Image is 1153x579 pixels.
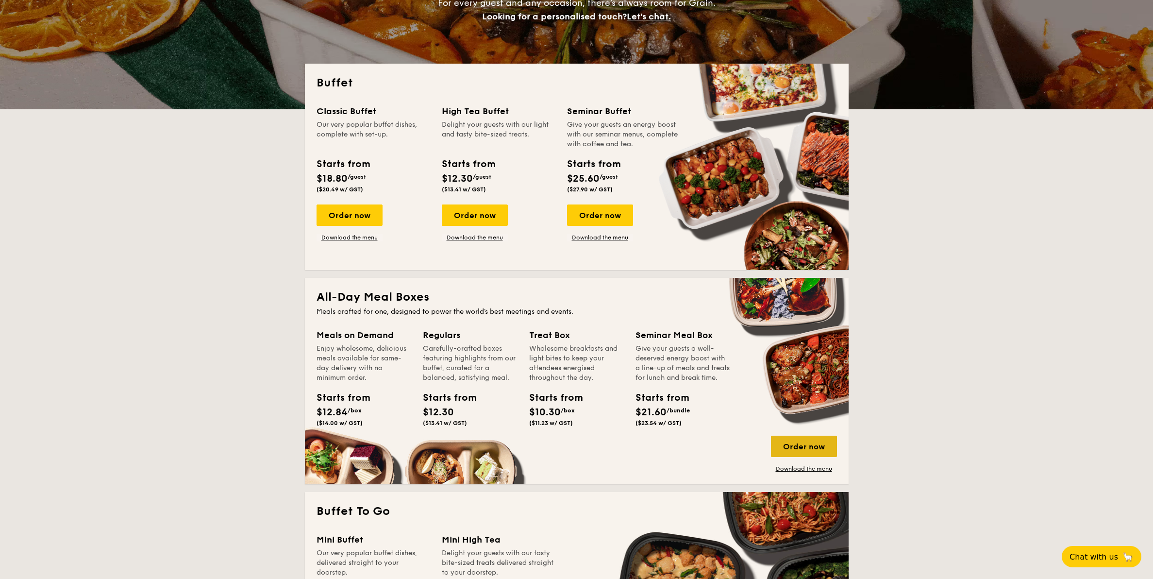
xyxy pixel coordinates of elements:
[567,173,600,185] span: $25.60
[635,420,682,426] span: ($23.54 w/ GST)
[567,157,620,171] div: Starts from
[317,407,348,418] span: $12.84
[771,436,837,457] div: Order now
[423,391,467,405] div: Starts from
[317,533,430,546] div: Mini Buffet
[317,289,837,305] h2: All-Day Meal Boxes
[529,344,624,383] div: Wholesome breakfasts and light bites to keep your attendees energised throughout the day.
[1062,546,1141,567] button: Chat with us🦙
[529,391,573,405] div: Starts from
[529,328,624,342] div: Treat Box
[567,204,633,226] div: Order now
[317,104,430,118] div: Classic Buffet
[561,407,575,414] span: /box
[348,407,362,414] span: /box
[482,11,627,22] span: Looking for a personalised touch?
[1122,551,1134,562] span: 🦙
[529,407,561,418] span: $10.30
[442,533,555,546] div: Mini High Tea
[635,391,679,405] div: Starts from
[567,234,633,241] a: Download the menu
[1069,552,1118,562] span: Chat with us
[317,157,369,171] div: Starts from
[348,173,366,180] span: /guest
[317,420,363,426] span: ($14.00 w/ GST)
[317,307,837,317] div: Meals crafted for one, designed to power the world's best meetings and events.
[317,204,383,226] div: Order now
[667,407,690,414] span: /bundle
[567,104,681,118] div: Seminar Buffet
[635,344,730,383] div: Give your guests a well-deserved energy boost with a line-up of meals and treats for lunch and br...
[317,548,430,578] div: Our very popular buffet dishes, delivered straight to your doorstep.
[423,344,518,383] div: Carefully-crafted boxes featuring highlights from our buffet, curated for a balanced, satisfying ...
[317,173,348,185] span: $18.80
[442,173,473,185] span: $12.30
[627,11,671,22] span: Let's chat.
[442,204,508,226] div: Order now
[423,420,467,426] span: ($13.41 w/ GST)
[423,407,454,418] span: $12.30
[442,186,486,193] span: ($13.41 w/ GST)
[317,234,383,241] a: Download the menu
[317,328,411,342] div: Meals on Demand
[442,157,495,171] div: Starts from
[567,120,681,149] div: Give your guests an energy boost with our seminar menus, complete with coffee and tea.
[317,344,411,383] div: Enjoy wholesome, delicious meals available for same-day delivery with no minimum order.
[442,104,555,118] div: High Tea Buffet
[317,186,363,193] span: ($20.49 w/ GST)
[442,548,555,578] div: Delight your guests with our tasty bite-sized treats delivered straight to your doorstep.
[423,328,518,342] div: Regulars
[600,173,618,180] span: /guest
[317,504,837,519] h2: Buffet To Go
[529,420,573,426] span: ($11.23 w/ GST)
[317,391,360,405] div: Starts from
[473,173,491,180] span: /guest
[317,75,837,91] h2: Buffet
[771,465,837,473] a: Download the menu
[635,407,667,418] span: $21.60
[317,120,430,149] div: Our very popular buffet dishes, complete with set-up.
[635,328,730,342] div: Seminar Meal Box
[442,234,508,241] a: Download the menu
[442,120,555,149] div: Delight your guests with our light and tasty bite-sized treats.
[567,186,613,193] span: ($27.90 w/ GST)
